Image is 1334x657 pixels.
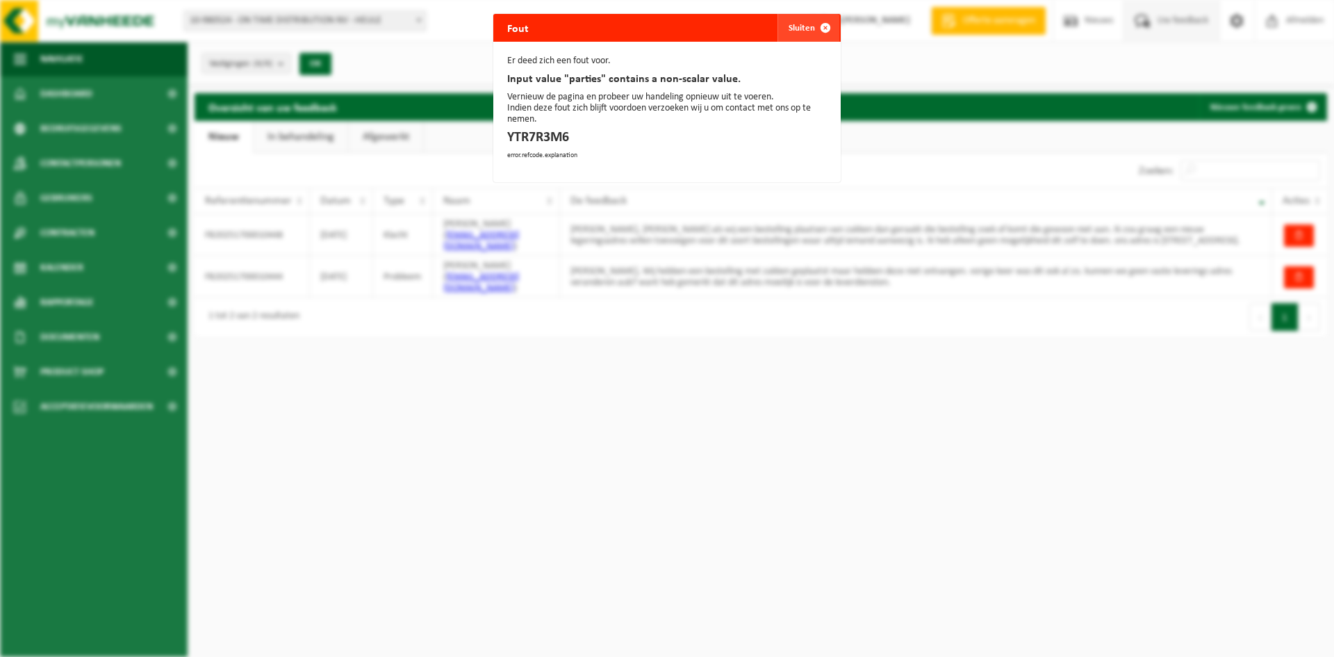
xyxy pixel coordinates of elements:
p: error.refcode.explanation [507,150,827,161]
h2: Fout [493,14,543,43]
button: Sluiten [777,14,839,42]
p: Input value "parties" contains a non-scalar value. [507,74,827,85]
p: Vernieuw de pagina en probeer uw handeling opnieuw uit te voeren. Indien deze fout zich blijft vo... [507,92,827,125]
p: Er deed zich een fout voor. [507,56,827,67]
p: YTR7R3M6 [507,132,827,143]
